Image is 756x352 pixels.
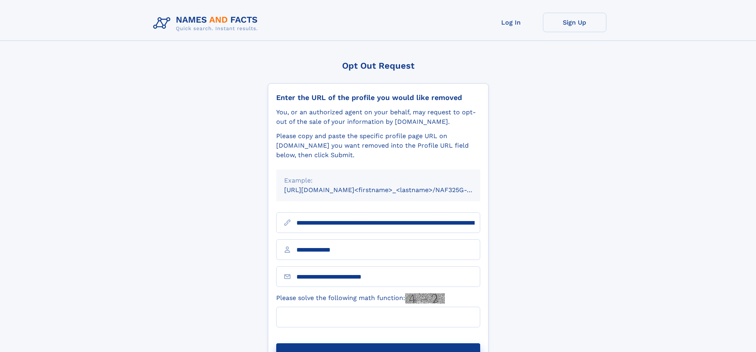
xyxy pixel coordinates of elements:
[268,61,489,71] div: Opt Out Request
[150,13,264,34] img: Logo Names and Facts
[284,176,472,185] div: Example:
[276,293,445,304] label: Please solve the following math function:
[284,186,495,194] small: [URL][DOMAIN_NAME]<firstname>_<lastname>/NAF325G-xxxxxxxx
[276,131,480,160] div: Please copy and paste the specific profile page URL on [DOMAIN_NAME] you want removed into the Pr...
[276,108,480,127] div: You, or an authorized agent on your behalf, may request to opt-out of the sale of your informatio...
[543,13,606,32] a: Sign Up
[276,93,480,102] div: Enter the URL of the profile you would like removed
[479,13,543,32] a: Log In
